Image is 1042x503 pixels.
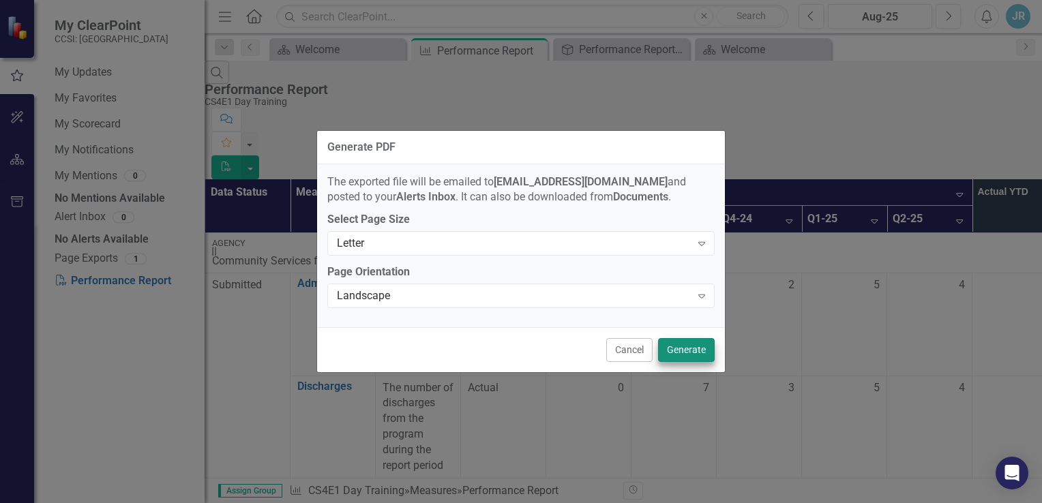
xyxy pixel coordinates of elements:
div: Open Intercom Messenger [996,457,1028,489]
strong: Documents [613,190,668,203]
label: Page Orientation [327,264,715,280]
label: Select Page Size [327,212,715,228]
strong: [EMAIL_ADDRESS][DOMAIN_NAME] [494,175,668,188]
button: Generate [658,338,715,362]
div: Landscape [337,288,691,304]
strong: Alerts Inbox [396,190,456,203]
span: The exported file will be emailed to and posted to your . It can also be downloaded from . [327,175,686,204]
div: Letter [337,236,691,251]
div: Generate PDF [327,141,396,153]
button: Cancel [606,338,653,362]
